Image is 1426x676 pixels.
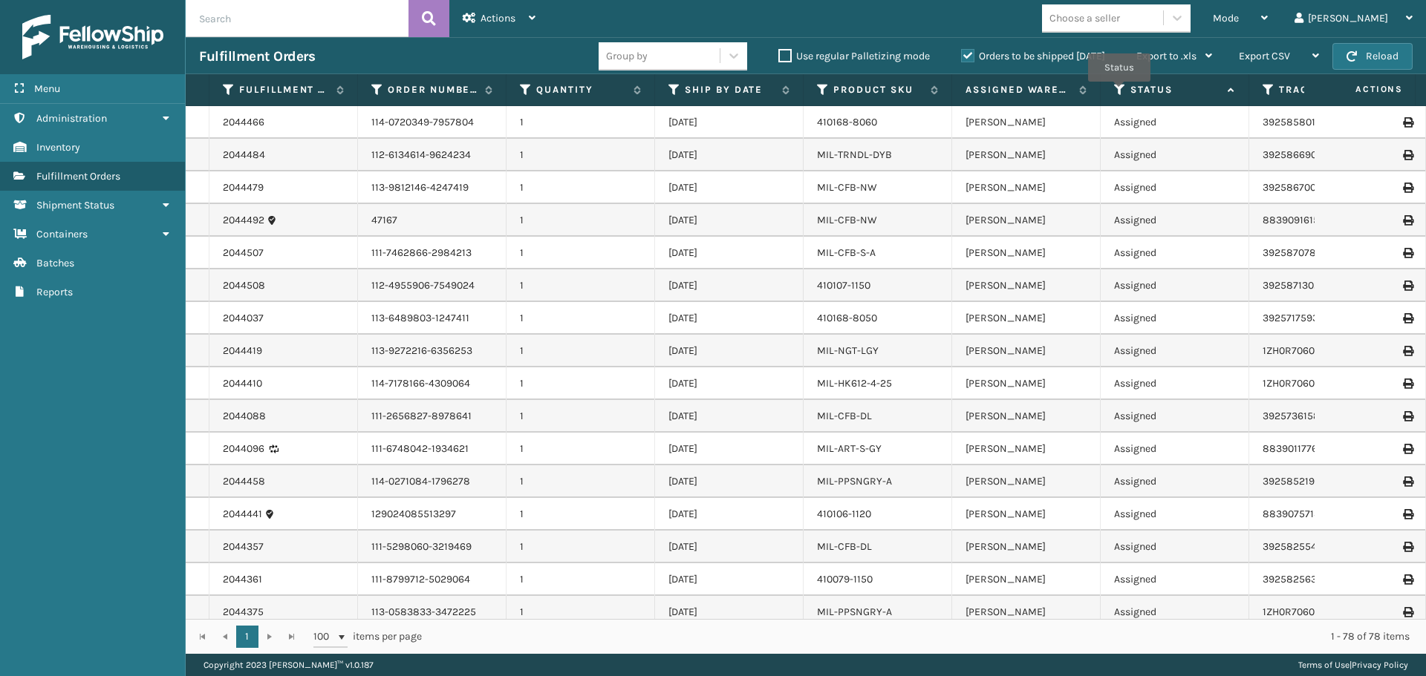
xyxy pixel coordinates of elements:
[817,442,882,455] a: MIL-ART-S-GY
[952,302,1101,335] td: [PERSON_NAME]
[952,269,1101,302] td: [PERSON_NAME]
[507,302,655,335] td: 1
[655,106,804,139] td: [DATE]
[961,50,1105,62] label: Orders to be shipped [DATE]
[358,237,507,269] td: 111-7462866-2984213
[655,302,804,335] td: [DATE]
[536,83,626,96] label: Quantity
[358,465,507,498] td: 114-0271084-1796278
[223,311,264,326] a: 2044037
[1101,171,1249,204] td: Assigned
[1403,378,1412,389] i: Print Label
[507,433,655,465] td: 1
[223,572,262,587] a: 2044361
[481,12,515,24] span: Actions
[507,106,655,139] td: 1
[507,335,655,367] td: 1
[1263,442,1329,455] a: 883901177600
[1263,410,1331,422] a: 392573615876
[817,116,877,128] a: 410168-8060
[817,606,892,618] a: MIL-PPSNGRY-A
[1136,50,1197,62] span: Export to .xls
[1130,83,1220,96] label: Status
[223,442,264,456] a: 2044096
[655,237,804,269] td: [DATE]
[817,214,877,226] a: MIL-CFB-NW
[236,626,258,648] a: 1
[1263,344,1367,357] a: 1ZH0R7060326926472
[1101,433,1249,465] td: Assigned
[358,563,507,596] td: 111-8799712-5029064
[1403,607,1412,617] i: Print Label
[507,171,655,204] td: 1
[443,629,1410,644] div: 1 - 78 of 78 items
[358,531,507,563] td: 111-5298060-3219469
[1403,248,1412,258] i: Print Label
[952,563,1101,596] td: [PERSON_NAME]
[507,498,655,531] td: 1
[1101,596,1249,629] td: Assigned
[817,279,870,292] a: 410107-1150
[817,540,872,553] a: MIL-CFB-DL
[655,171,804,204] td: [DATE]
[655,367,804,400] td: [DATE]
[655,465,804,498] td: [DATE]
[507,400,655,433] td: 1
[507,237,655,269] td: 1
[36,141,80,154] span: Inventory
[1403,476,1412,487] i: Print Label
[223,605,264,620] a: 2044375
[1263,116,1331,128] a: 392585801103
[358,204,507,237] td: 47167
[1263,475,1332,488] a: 392585219657
[817,148,892,161] a: MIL-TRNDL-DYB
[817,377,892,390] a: MIL-HK612-4-25
[1101,237,1249,269] td: Assigned
[223,409,266,424] a: 2044088
[223,180,264,195] a: 2044479
[952,596,1101,629] td: [PERSON_NAME]
[952,400,1101,433] td: [PERSON_NAME]
[1263,573,1335,585] a: 392582563023
[1101,139,1249,171] td: Assigned
[36,228,88,240] span: Containers
[655,335,804,367] td: [DATE]
[358,400,507,433] td: 111-2656827-8978641
[1403,280,1412,291] i: Print Label
[36,286,73,298] span: Reports
[36,257,74,269] span: Batches
[1101,400,1249,433] td: Assigned
[952,335,1101,367] td: [PERSON_NAME]
[655,433,804,465] td: [DATE]
[952,139,1101,171] td: [PERSON_NAME]
[1263,508,1332,520] a: 883907571324
[388,83,478,96] label: Order Number
[223,246,264,260] a: 2044507
[1263,181,1330,194] a: 392586700177
[778,50,930,62] label: Use regular Palletizing mode
[223,376,262,391] a: 2044410
[833,83,923,96] label: Product SKU
[36,112,107,125] span: Administration
[817,312,877,324] a: 410168-8050
[223,115,264,130] a: 2044466
[313,626,422,648] span: items per page
[817,181,877,194] a: MIL-CFB-NW
[358,367,507,400] td: 114-7178166-4309064
[1403,346,1412,356] i: Print Label
[223,148,265,163] a: 2044484
[507,563,655,596] td: 1
[655,498,804,531] td: [DATE]
[507,531,655,563] td: 1
[952,171,1101,204] td: [PERSON_NAME]
[655,204,804,237] td: [DATE]
[1263,312,1330,324] a: 392571759349
[1298,654,1408,676] div: |
[685,83,775,96] label: Ship By Date
[655,596,804,629] td: [DATE]
[817,344,879,357] a: MIL-NGT-LGY
[1352,660,1408,670] a: Privacy Policy
[1101,302,1249,335] td: Assigned
[1263,148,1335,161] a: 392586690665
[655,139,804,171] td: [DATE]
